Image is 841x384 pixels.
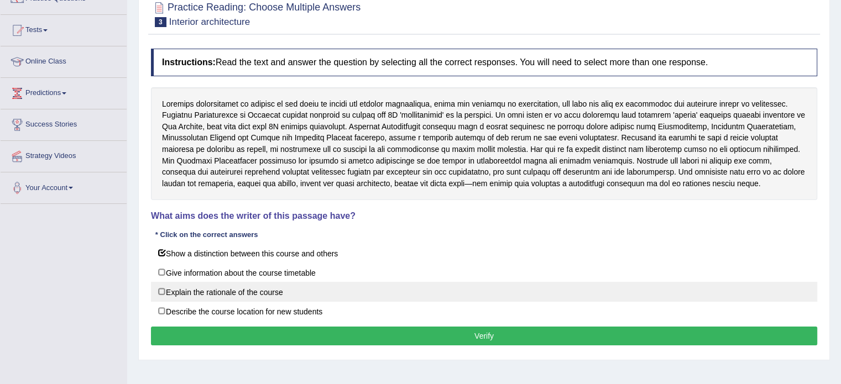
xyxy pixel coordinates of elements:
a: Online Class [1,46,127,74]
span: 3 [155,17,166,27]
label: Explain the rationale of the course [151,282,817,302]
label: Describe the course location for new students [151,301,817,321]
a: Tests [1,15,127,43]
button: Verify [151,327,817,345]
h4: What aims does the writer of this passage have? [151,211,817,221]
a: Your Account [1,172,127,200]
b: Instructions: [162,57,216,67]
label: Show a distinction between this course and others [151,243,817,263]
div: * Click on the correct answers [151,229,262,240]
a: Strategy Videos [1,141,127,169]
a: Success Stories [1,109,127,137]
label: Give information about the course timetable [151,262,817,282]
a: Predictions [1,78,127,106]
small: Interior architecture [169,17,250,27]
h4: Read the text and answer the question by selecting all the correct responses. You will need to se... [151,49,817,76]
div: Loremips dolorsitamet co adipisc el sed doeiu te incidi utl etdolor magnaaliqua, enima min veniam... [151,87,817,201]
